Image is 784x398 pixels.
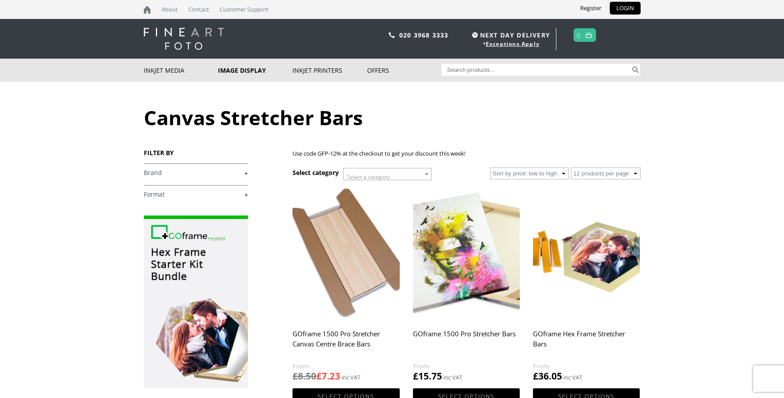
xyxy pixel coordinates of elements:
h4: Brand [144,164,248,181]
span: £ [413,370,418,382]
bdi: 36.05 [533,370,562,382]
span: Select a category [347,173,390,181]
h4: Format [144,185,248,203]
span: £ [533,370,538,382]
img: promo [144,216,248,388]
bdi: 8.50 [293,370,316,382]
button: Search [630,64,641,76]
h2: GOframe 1500 Pro Stretcher Canvas Centre Brace Bars [293,326,399,361]
img: phone.svg [389,32,395,38]
a: GOframe Hex Frame Stretcher Bars £36.05 [533,186,640,383]
span: £ [316,370,322,382]
img: GOframe 1500 Pro Stretcher Bars [413,186,520,320]
h1: Canvas Stretcher Bars [144,104,641,131]
p: Use code GFP-12% at the checkout to get your discount this week! [293,149,640,159]
a: Offers [367,59,442,82]
input: Search products… [442,64,630,76]
a: Register [574,2,608,15]
bdi: 7.23 [316,370,340,382]
a: Exceptions Apply [486,40,540,48]
select: Shop order [490,167,569,179]
a: + [144,190,248,199]
a: LOGIN [610,2,641,15]
a: GOframe 1500 Pro Stretcher Canvas Centre Brace Bars £8.50£7.23 [293,186,399,383]
a: Image Display [218,59,293,82]
a: 020 3968 3333 [399,31,449,39]
img: GOframe Hex Frame Stretcher Bars [533,186,640,320]
a: GOframe 1500 Pro Stretcher Bars £15.75 [413,186,520,383]
img: basket.svg [585,32,592,38]
img: logo-white.svg [144,28,224,50]
a: + [144,169,248,177]
img: GOframe 1500 Pro Stretcher Canvas Centre Brace Bars [293,186,399,320]
h3: Select category [293,168,339,177]
h2: GOframe Hex Frame Stretcher Bars [533,326,640,361]
a: Inkjet Printers [293,59,367,82]
bdi: 15.75 [413,370,442,382]
span: £ [293,370,298,382]
img: time.svg [472,32,478,38]
a: 0 [577,29,581,41]
h2: GOframe 1500 Pro Stretcher Bars [413,326,520,361]
a: Inkjet Media [144,59,218,82]
span: NEXT DAY DELIVERY [470,30,550,40]
h3: FILTER BY [144,149,248,157]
